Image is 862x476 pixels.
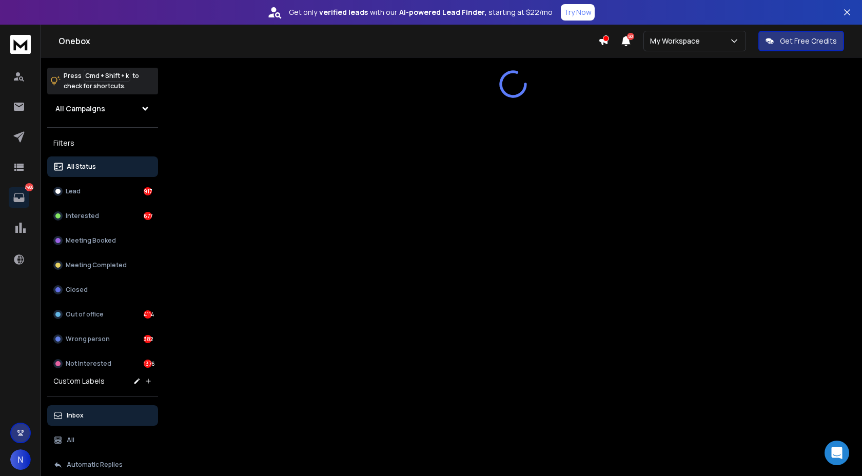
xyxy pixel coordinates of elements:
p: Meeting Completed [66,261,127,269]
button: Meeting Completed [47,255,158,275]
p: Get Free Credits [780,36,837,46]
img: logo [10,35,31,54]
p: All [67,436,74,444]
button: Lead917 [47,181,158,202]
h3: Custom Labels [53,376,105,386]
p: Press to check for shortcuts. [64,71,139,91]
p: Interested [66,212,99,220]
p: Inbox [67,411,84,420]
button: Out of office4114 [47,304,158,325]
button: Try Now [561,4,595,21]
button: Not Interested1376 [47,353,158,374]
h3: Filters [47,136,158,150]
strong: verified leads [319,7,368,17]
p: 7466 [25,183,33,191]
button: Meeting Booked [47,230,158,251]
div: Open Intercom Messenger [825,441,849,465]
button: Interested677 [47,206,158,226]
button: N [10,449,31,470]
p: Meeting Booked [66,236,116,245]
p: Out of office [66,310,104,319]
button: Inbox [47,405,158,426]
button: Wrong person382 [47,329,158,349]
div: 917 [144,187,152,195]
p: Get only with our starting at $22/mo [289,7,553,17]
p: Not Interested [66,360,111,368]
button: Closed [47,280,158,300]
p: Try Now [564,7,592,17]
button: All [47,430,158,450]
p: All Status [67,163,96,171]
div: 1376 [144,360,152,368]
p: Closed [66,286,88,294]
div: 677 [144,212,152,220]
span: 50 [627,33,634,40]
button: Automatic Replies [47,454,158,475]
p: Lead [66,187,81,195]
strong: AI-powered Lead Finder, [399,7,486,17]
p: Automatic Replies [67,461,123,469]
a: 7466 [9,187,29,208]
button: All Campaigns [47,98,158,119]
button: All Status [47,156,158,177]
h1: All Campaigns [55,104,105,114]
span: Cmd + Shift + k [84,70,130,82]
div: 382 [144,335,152,343]
p: My Workspace [650,36,704,46]
button: Get Free Credits [758,31,844,51]
p: Wrong person [66,335,110,343]
h1: Onebox [58,35,598,47]
div: 4114 [144,310,152,319]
